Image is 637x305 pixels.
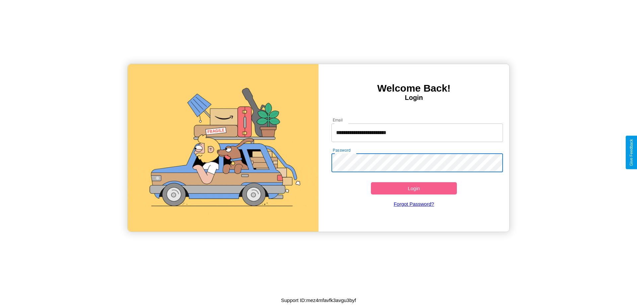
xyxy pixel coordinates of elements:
[318,83,509,94] h3: Welcome Back!
[128,64,318,232] img: gif
[629,139,634,166] div: Give Feedback
[333,117,343,123] label: Email
[328,194,500,213] a: Forgot Password?
[281,296,356,305] p: Support ID: mez4mfavfk3avgu3byf
[371,182,457,194] button: Login
[333,147,350,153] label: Password
[318,94,509,102] h4: Login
